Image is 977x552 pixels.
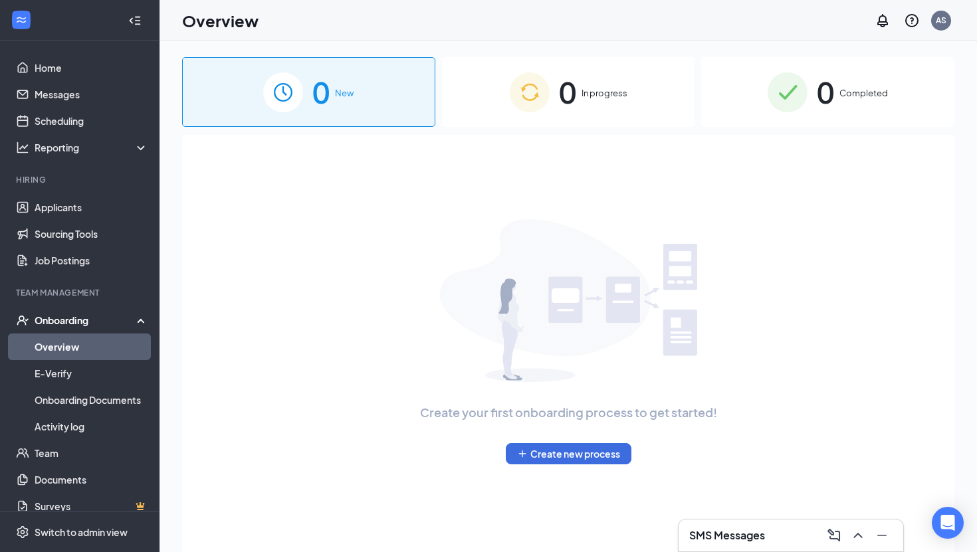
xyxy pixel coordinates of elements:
[875,13,891,29] svg: Notifications
[182,9,259,32] h1: Overview
[582,86,627,100] span: In progress
[35,440,148,466] a: Team
[35,387,148,413] a: Onboarding Documents
[936,15,946,26] div: AS
[932,507,964,539] div: Open Intercom Messenger
[16,287,146,298] div: Team Management
[817,69,834,115] span: 0
[35,54,148,81] a: Home
[16,141,29,154] svg: Analysis
[506,443,631,464] button: PlusCreate new process
[35,360,148,387] a: E-Verify
[874,527,890,543] svg: Minimize
[871,525,893,546] button: Minimize
[16,525,29,539] svg: Settings
[35,81,148,108] a: Messages
[35,525,128,539] div: Switch to admin view
[35,108,148,134] a: Scheduling
[335,86,354,100] span: New
[517,448,528,459] svg: Plus
[35,314,137,327] div: Onboarding
[850,527,866,543] svg: ChevronUp
[826,527,842,543] svg: ComposeMessage
[35,333,148,360] a: Overview
[16,174,146,185] div: Hiring
[823,525,845,546] button: ComposeMessage
[35,413,148,440] a: Activity log
[35,493,148,519] a: SurveysCrown
[847,525,869,546] button: ChevronUp
[128,14,142,27] svg: Collapse
[16,314,29,327] svg: UserCheck
[35,466,148,493] a: Documents
[312,69,330,115] span: 0
[15,13,28,27] svg: WorkstreamLogo
[35,194,148,221] a: Applicants
[839,86,888,100] span: Completed
[35,221,148,247] a: Sourcing Tools
[689,528,765,543] h3: SMS Messages
[35,141,149,154] div: Reporting
[559,69,576,115] span: 0
[35,247,148,274] a: Job Postings
[420,403,717,422] span: Create your first onboarding process to get started!
[904,13,920,29] svg: QuestionInfo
